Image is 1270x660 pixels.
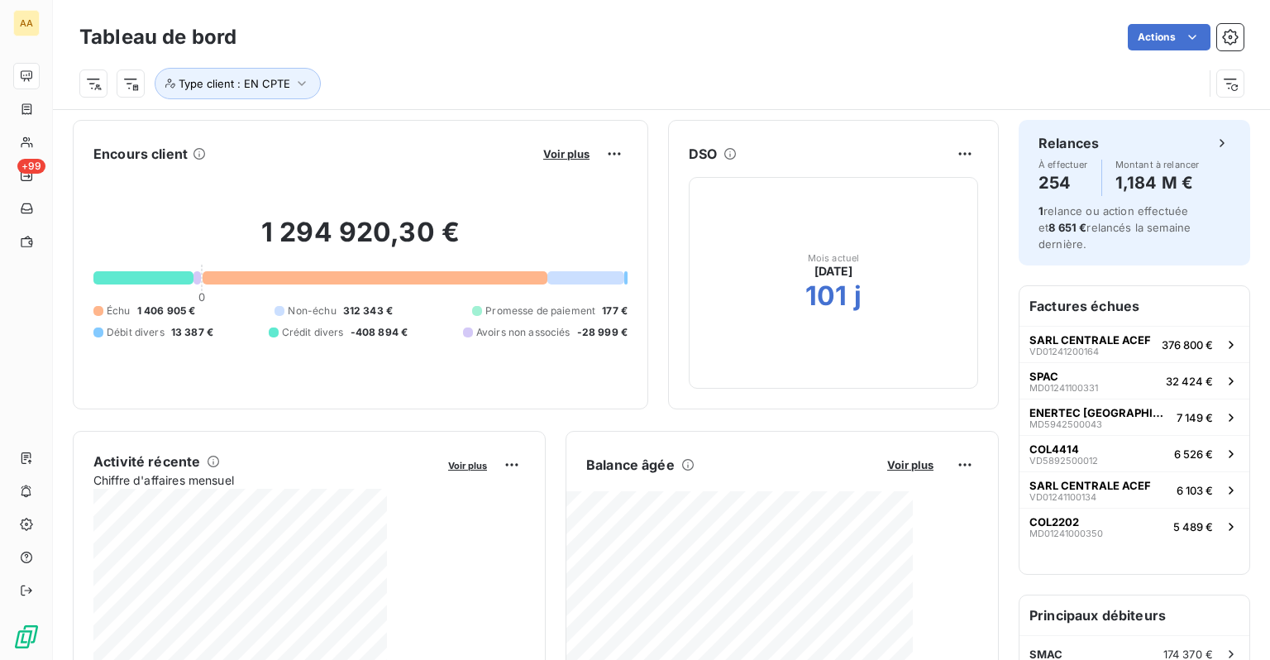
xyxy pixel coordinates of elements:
span: +99 [17,159,45,174]
h3: Tableau de bord [79,22,236,52]
button: Type client : EN CPTE [155,68,321,99]
span: À effectuer [1038,160,1088,170]
button: COL4414VD58925000126 526 € [1019,435,1249,471]
span: 6 103 € [1177,484,1213,497]
span: Avoirs non associés [476,325,571,340]
span: Promesse de paiement [485,304,595,318]
span: 7 149 € [1177,411,1213,424]
h6: Balance âgée [586,455,675,475]
button: SARL CENTRALE ACEFVD01241200164376 800 € [1019,326,1249,362]
span: -408 894 € [351,325,408,340]
span: COL4414 [1029,442,1079,456]
div: AA [13,10,40,36]
span: ENERTEC [GEOGRAPHIC_DATA] [1029,406,1170,419]
span: 312 343 € [343,304,393,318]
span: MD01241100331 [1029,383,1098,393]
h4: 1,184 M € [1115,170,1200,196]
button: Actions [1128,24,1210,50]
iframe: Intercom live chat [1214,604,1253,643]
h6: Relances [1038,133,1099,153]
button: COL2202MD012410003505 489 € [1019,508,1249,544]
span: 32 424 € [1166,375,1213,388]
span: MD01241000350 [1029,528,1103,538]
button: Voir plus [443,457,492,472]
span: SARL CENTRALE ACEF [1029,333,1151,347]
span: Type client : EN CPTE [179,77,290,90]
span: 1 [1038,204,1043,218]
span: Débit divers [107,325,165,340]
span: Voir plus [887,458,933,471]
span: Mois actuel [808,253,860,263]
button: ENERTEC [GEOGRAPHIC_DATA]MD59425000437 149 € [1019,399,1249,435]
span: VD5892500012 [1029,456,1098,466]
span: 1 406 905 € [137,304,196,318]
span: Non-échu [288,304,336,318]
button: SARL CENTRALE ACEFVD012411001346 103 € [1019,471,1249,508]
h6: DSO [689,144,717,164]
span: COL2202 [1029,515,1079,528]
span: 8 651 € [1048,221,1086,234]
h2: 101 [805,280,847,313]
h6: Factures échues [1019,286,1249,326]
h4: 254 [1038,170,1088,196]
span: Crédit divers [282,325,344,340]
span: -28 999 € [577,325,628,340]
span: Voir plus [448,460,487,471]
span: 5 489 € [1173,520,1213,533]
span: 376 800 € [1162,338,1213,352]
span: VD01241100134 [1029,492,1096,502]
span: Montant à relancer [1115,160,1200,170]
h6: Principaux débiteurs [1019,595,1249,635]
button: SPACMD0124110033132 424 € [1019,362,1249,399]
span: 6 526 € [1174,447,1213,461]
span: relance ou action effectuée et relancés la semaine dernière. [1038,204,1191,251]
button: Voir plus [538,146,594,161]
span: Voir plus [543,147,590,160]
h6: Activité récente [93,452,200,471]
img: Logo LeanPay [13,624,40,650]
h2: j [854,280,862,313]
h2: 1 294 920,30 € [93,216,628,265]
span: VD01241200164 [1029,347,1099,356]
span: Chiffre d'affaires mensuel [93,471,437,489]
span: SARL CENTRALE ACEF [1029,479,1151,492]
span: 13 387 € [171,325,213,340]
h6: Encours client [93,144,188,164]
span: 177 € [602,304,628,318]
span: Échu [107,304,131,318]
button: Voir plus [882,457,938,472]
span: 0 [198,290,205,304]
span: [DATE] [814,263,853,280]
span: SPAC [1029,370,1058,383]
span: MD5942500043 [1029,419,1102,429]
